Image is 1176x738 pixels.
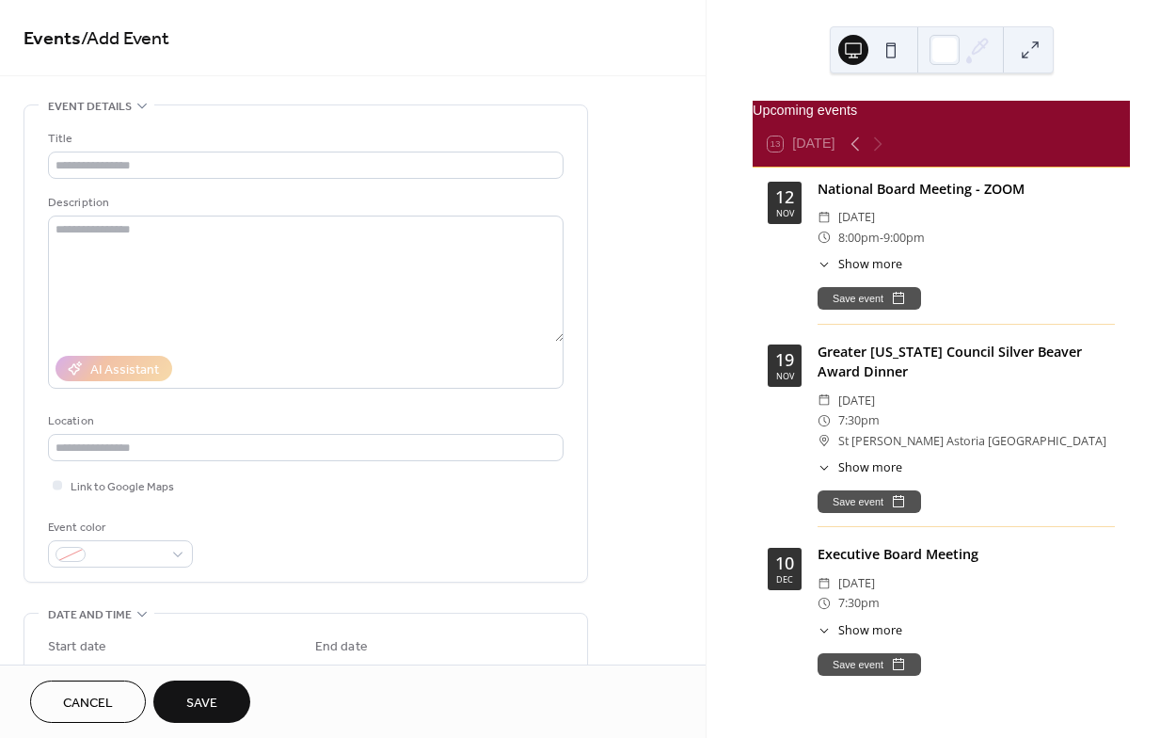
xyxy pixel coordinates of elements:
[818,287,921,310] button: Save event
[81,21,169,57] span: / Add Event
[818,622,831,640] div: ​
[71,477,174,497] span: Link to Google Maps
[838,256,902,274] span: Show more
[818,256,902,274] button: ​Show more
[838,391,875,410] span: [DATE]
[48,605,132,625] span: Date and time
[48,637,106,657] div: Start date
[818,410,831,430] div: ​
[184,662,211,682] span: Time
[883,228,925,248] span: 9:00pm
[838,459,902,477] span: Show more
[776,575,793,584] div: Dec
[153,681,250,723] button: Save
[48,129,560,149] div: Title
[48,662,73,682] span: Date
[818,207,831,227] div: ​
[48,193,560,213] div: Description
[818,573,831,593] div: ​
[838,593,880,613] span: 7:30pm
[838,228,880,248] span: 8:00pm
[315,662,341,682] span: Date
[818,622,902,640] button: ​Show more
[880,228,883,248] span: -
[818,431,831,451] div: ​
[818,342,1115,382] div: Greater [US_STATE] Council Silver Beaver Award Dinner
[818,391,831,410] div: ​
[838,410,880,430] span: 7:30pm
[838,573,875,593] span: [DATE]
[775,188,794,205] div: 12
[838,622,902,640] span: Show more
[838,431,1106,451] span: St [PERSON_NAME] Astoria [GEOGRAPHIC_DATA]
[818,653,921,676] button: Save event
[818,544,1115,565] div: Executive Board Meeting
[452,662,478,682] span: Time
[48,518,189,537] div: Event color
[48,411,560,431] div: Location
[776,209,794,217] div: Nov
[753,101,1130,121] div: Upcoming events
[818,459,831,477] div: ​
[776,372,794,380] div: Nov
[818,256,831,274] div: ​
[24,21,81,57] a: Events
[775,554,794,571] div: 10
[30,681,146,723] button: Cancel
[818,179,1115,200] div: National Board Meeting - ZOOM
[186,694,217,714] span: Save
[48,97,132,117] span: Event details
[818,228,831,248] div: ​
[818,490,921,513] button: Save event
[775,351,794,368] div: 19
[818,459,902,477] button: ​Show more
[315,637,368,657] div: End date
[63,694,113,714] span: Cancel
[818,593,831,613] div: ​
[838,207,875,227] span: [DATE]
